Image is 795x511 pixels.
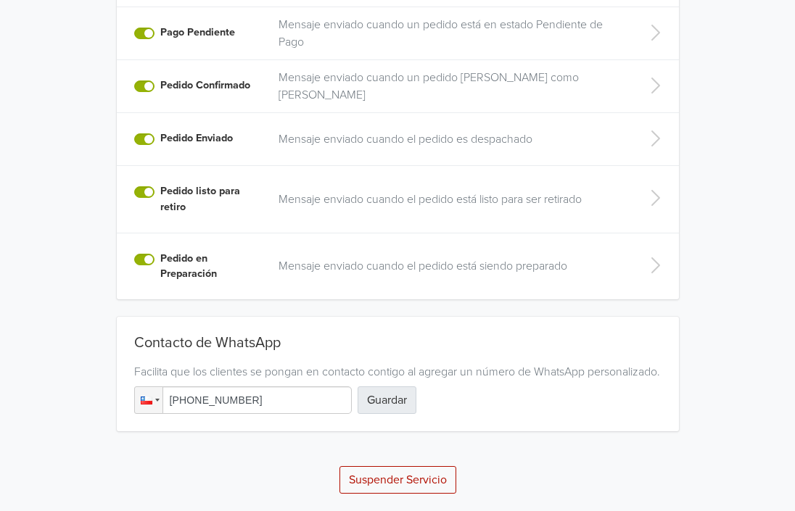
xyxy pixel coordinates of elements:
[358,386,416,414] button: Guardar
[279,69,624,104] a: Mensaje enviado cuando un pedido [PERSON_NAME] como [PERSON_NAME]
[134,363,662,381] div: Facilita que los clientes se pongan en contacto contigo al agregar un número de WhatsApp personal...
[160,130,233,146] label: Pedido Enviado
[279,130,624,148] a: Mensaje enviado cuando el pedido es despachado
[160,78,250,94] label: Pedido Confirmado
[279,191,624,208] a: Mensaje enviado cuando el pedido está listo para ser retirado
[134,334,662,357] div: Contacto de WhatsApp
[160,25,235,41] label: Pago Pendiente
[135,387,162,413] div: Chile: + 56
[339,466,456,494] button: Suspender Servicio
[160,183,261,215] label: Pedido listo para retiro
[160,251,261,282] label: Pedido en Preparación
[279,257,624,275] a: Mensaje enviado cuando el pedido está siendo preparado
[134,386,352,414] input: 1 (702) 123-4567
[279,16,624,51] a: Mensaje enviado cuando un pedido está en estado Pendiente de Pago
